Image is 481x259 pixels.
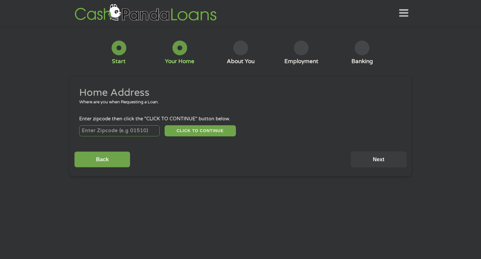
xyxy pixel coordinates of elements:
input: Back [74,151,130,167]
div: Start [112,58,126,65]
input: Next [351,151,407,167]
div: Your Home [165,58,194,65]
img: GetLoanNow Logo [73,4,219,23]
input: Enter Zipcode (e.g 01510) [79,125,160,136]
div: Employment [284,58,318,65]
div: About You [227,58,255,65]
h2: Home Address [79,86,397,99]
div: Banking [351,58,373,65]
div: Enter zipcode then click the "CLICK TO CONTINUE" button below. [79,115,402,123]
div: Where are you when Requesting a Loan. [79,99,397,106]
button: CLICK TO CONTINUE [165,125,236,136]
